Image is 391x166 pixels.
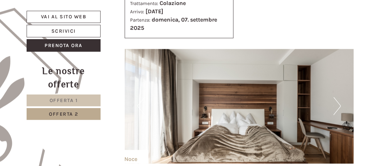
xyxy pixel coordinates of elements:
[130,18,151,23] small: Partenza:
[50,97,78,103] span: Offerta 1
[5,19,116,41] div: Buon giorno, come possiamo aiutarla?
[125,150,148,164] div: Noce
[130,9,144,15] small: Arrivo:
[333,97,341,115] button: Next
[146,8,164,15] b: [DATE]
[130,1,158,6] small: Trattamento:
[27,39,101,52] a: Prenota ora
[27,64,101,91] div: Le nostre offerte
[49,111,78,117] span: Offerta 2
[27,25,101,37] a: Scrivici
[130,17,217,32] b: domenica, 07. settembre 2025
[125,49,354,164] img: image
[11,21,113,27] div: Hotel B&B Feldmessner
[100,5,129,18] div: giovedì
[137,97,145,115] button: Previous
[11,35,113,40] small: 10:25
[27,11,101,23] a: Vai al sito web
